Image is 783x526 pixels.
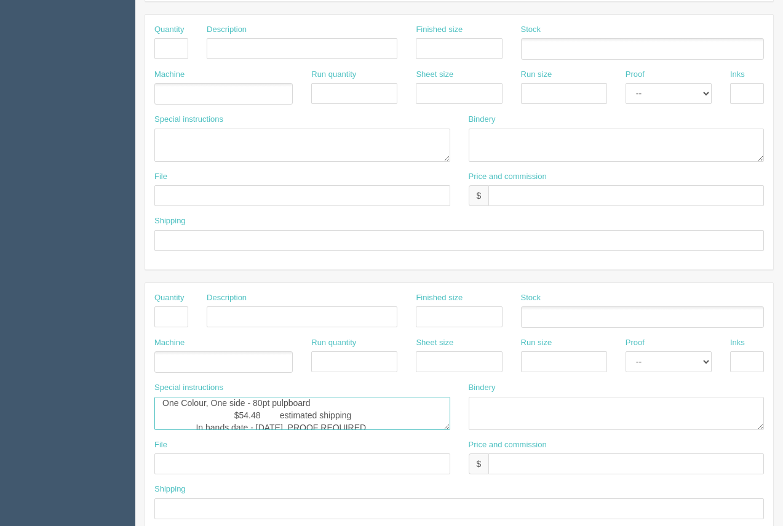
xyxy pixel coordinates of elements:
label: File [154,439,167,451]
label: Finished size [416,24,463,36]
label: Run size [521,69,552,81]
label: Machine [154,337,185,349]
label: Sheet size [416,69,453,81]
label: Quantity [154,24,184,36]
label: Price and commission [469,171,547,183]
label: Special instructions [154,114,223,126]
label: Quantity [154,292,184,304]
label: Stock [521,292,541,304]
label: Run quantity [311,337,356,349]
label: Stock [521,24,541,36]
label: Machine [154,69,185,81]
textarea: Coaster Factory....$250.00 250 - 4" circular coasters - "The Bridge". One Colour, One side - 60pt... [154,397,450,430]
label: Shipping [154,484,186,495]
label: Run quantity [311,69,356,81]
div: $ [469,185,489,206]
label: Proof [626,337,645,349]
label: Bindery [469,382,496,394]
label: Finished size [416,292,463,304]
label: Sheet size [416,337,453,349]
label: Bindery [469,114,496,126]
label: Shipping [154,215,186,227]
label: Inks [730,69,745,81]
label: Description [207,292,247,304]
label: Special instructions [154,382,223,394]
label: Proof [626,69,645,81]
label: Inks [730,337,745,349]
label: Run size [521,337,552,349]
label: File [154,171,167,183]
label: Price and commission [469,439,547,451]
label: Description [207,24,247,36]
div: $ [469,453,489,474]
